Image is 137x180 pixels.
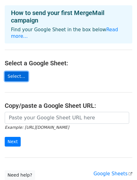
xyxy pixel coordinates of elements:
[5,125,69,130] small: Example: [URL][DOMAIN_NAME]
[5,137,21,147] input: Next
[5,59,132,67] h4: Select a Google Sheet:
[11,9,126,24] h4: How to send your first MergeMail campaign
[5,112,129,124] input: Paste your Google Sheet URL here
[93,171,132,177] a: Google Sheets
[11,27,126,40] p: Find your Google Sheet in the box below
[5,170,35,180] a: Need help?
[5,102,132,109] h4: Copy/paste a Google Sheet URL:
[106,150,137,180] iframe: Chat Widget
[11,27,118,39] a: Read more...
[5,72,28,81] a: Select...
